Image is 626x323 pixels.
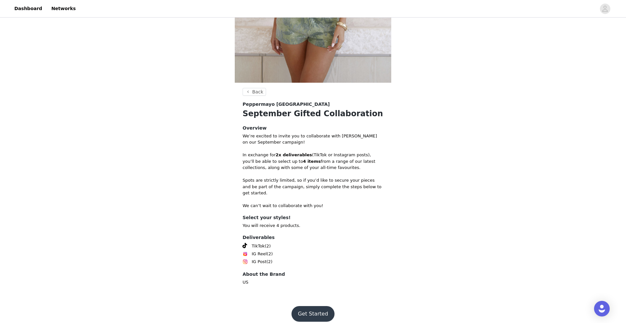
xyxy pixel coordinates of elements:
[243,234,383,241] h4: Deliverables
[252,243,265,249] span: TikTok
[243,133,383,146] p: We’re excited to invite you to collaborate with [PERSON_NAME] on our September campaign!
[252,251,267,257] span: IG Reel
[594,301,610,316] div: Open Intercom Messenger
[243,125,383,132] h4: Overview
[243,222,383,229] p: You will receive 4 products.
[243,259,248,264] img: Instagram Icon
[243,108,383,119] h1: September Gifted Collaboration
[303,159,320,164] strong: 4 items
[267,251,273,257] span: (2)
[243,152,383,171] p: In exchange for (TikTok or Instagram posts), you’ll be able to select up to from a range of our l...
[47,1,80,16] a: Networks
[10,1,46,16] a: Dashboard
[276,152,312,157] strong: 2x deliverables
[291,306,335,322] button: Get Started
[266,259,272,265] span: (2)
[243,251,248,257] img: Instagram Reels Icon
[243,101,330,108] span: Peppermayo [GEOGRAPHIC_DATA]
[265,243,271,249] span: (2)
[602,4,608,14] div: avatar
[243,88,266,96] button: Back
[252,259,266,265] span: IG Post
[243,214,383,221] h4: Select your styles!
[243,177,383,196] p: Spots are strictly limited, so if you’d like to secure your pieces and be part of the campaign, s...
[243,203,383,209] p: We can’t wait to collaborate with you!
[243,271,383,278] h4: About the Brand
[243,279,383,286] p: US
